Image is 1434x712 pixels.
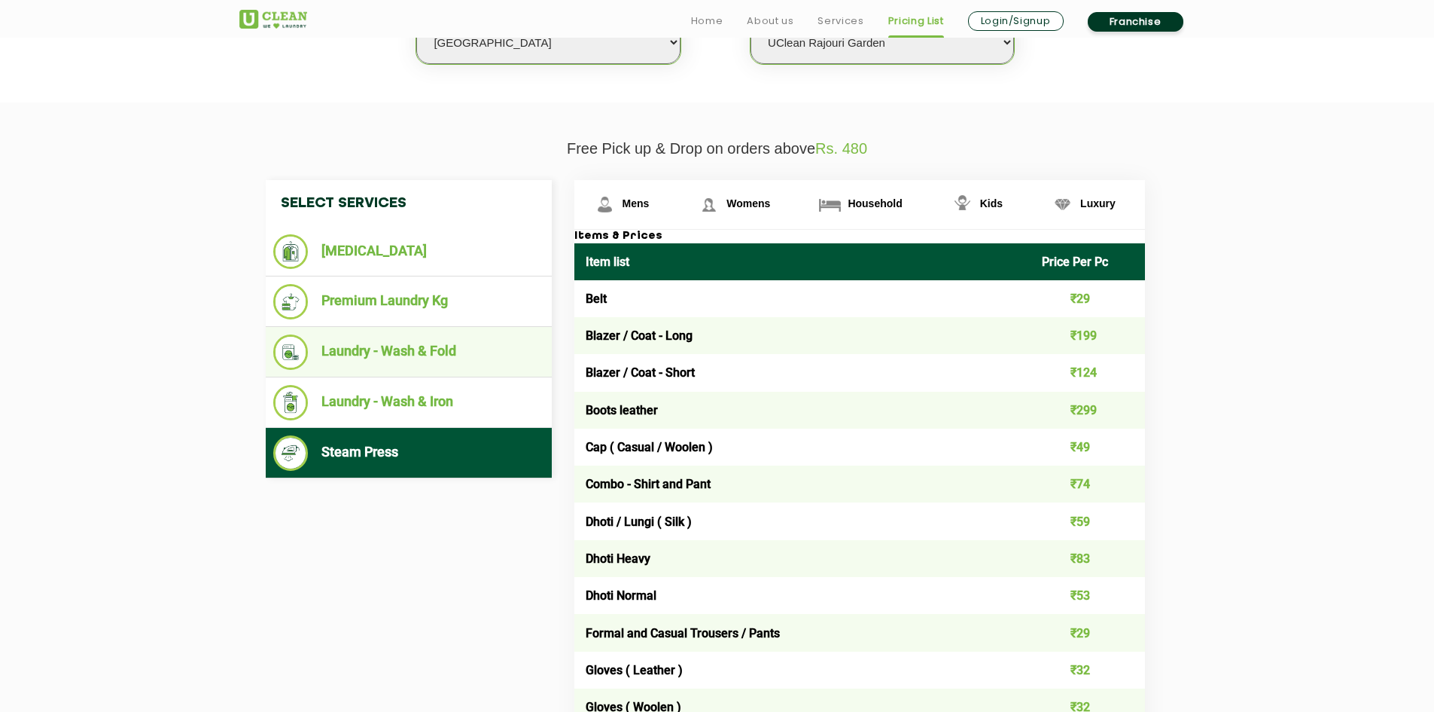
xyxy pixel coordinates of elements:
td: ₹299 [1031,392,1145,429]
img: Kids [949,191,976,218]
td: Blazer / Coat - Short [574,354,1031,391]
td: Boots leather [574,392,1031,429]
img: Luxury [1049,191,1076,218]
img: Steam Press [273,435,309,471]
a: Services [817,12,863,30]
img: Mens [592,191,618,218]
li: Steam Press [273,435,544,471]
td: ₹124 [1031,354,1145,391]
span: Mens [623,197,650,209]
img: Laundry - Wash & Iron [273,385,309,420]
span: Kids [980,197,1003,209]
p: Free Pick up & Drop on orders above [239,140,1195,157]
img: Laundry - Wash & Fold [273,335,309,370]
td: ₹29 [1031,280,1145,317]
img: Household [817,191,843,218]
a: Home [691,12,723,30]
a: Login/Signup [968,11,1064,31]
td: ₹29 [1031,614,1145,651]
td: Formal and Casual Trousers / Pants [574,614,1031,651]
td: ₹59 [1031,503,1145,539]
td: ₹74 [1031,466,1145,503]
a: Franchise [1088,12,1183,32]
td: Gloves ( Leather ) [574,652,1031,689]
li: [MEDICAL_DATA] [273,234,544,269]
td: ₹83 [1031,540,1145,577]
td: ₹32 [1031,652,1145,689]
td: ₹199 [1031,317,1145,354]
img: Womens [696,191,722,218]
li: Premium Laundry Kg [273,284,544,319]
span: Womens [726,197,770,209]
a: About us [747,12,793,30]
h3: Items & Prices [574,230,1145,243]
span: Rs. 480 [815,140,867,157]
img: Premium Laundry Kg [273,284,309,319]
th: Item list [574,243,1031,280]
li: Laundry - Wash & Fold [273,335,544,370]
td: Blazer / Coat - Long [574,317,1031,354]
span: Luxury [1080,197,1116,209]
td: Cap ( Casual / Woolen ) [574,429,1031,466]
img: UClean Laundry and Dry Cleaning [239,10,307,29]
td: ₹53 [1031,577,1145,614]
td: Dhoti Heavy [574,540,1031,577]
td: Belt [574,280,1031,317]
a: Pricing List [888,12,944,30]
td: Combo - Shirt and Pant [574,466,1031,503]
td: Dhoti / Lungi ( Silk ) [574,503,1031,539]
img: Dry Cleaning [273,234,309,269]
td: Dhoti Normal [574,577,1031,614]
span: Household [848,197,902,209]
h4: Select Services [266,180,552,227]
li: Laundry - Wash & Iron [273,385,544,420]
th: Price Per Pc [1031,243,1145,280]
td: ₹49 [1031,429,1145,466]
